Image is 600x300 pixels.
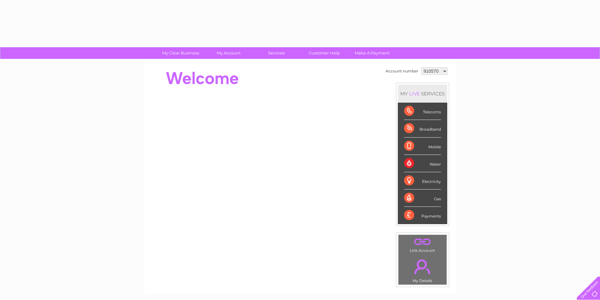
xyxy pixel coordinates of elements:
a: Services [250,47,302,59]
div: LIVE [408,91,421,97]
div: Water [404,155,441,172]
a: . [400,256,445,278]
div: Broadband [404,120,441,137]
div: Gas [404,190,441,207]
a: My Clear Business [155,47,207,59]
td: Link Account [398,235,447,254]
div: Payments [404,207,441,224]
div: MY SERVICES [398,85,447,103]
a: Customer Help [298,47,350,59]
div: Mobile [404,138,441,155]
td: Account number [384,66,420,76]
a: My Account [203,47,254,59]
div: Electricity [404,172,441,190]
a: Make A Payment [346,47,398,59]
div: Telecoms [404,103,441,120]
td: My Details [398,254,447,285]
a: . [400,236,445,247]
